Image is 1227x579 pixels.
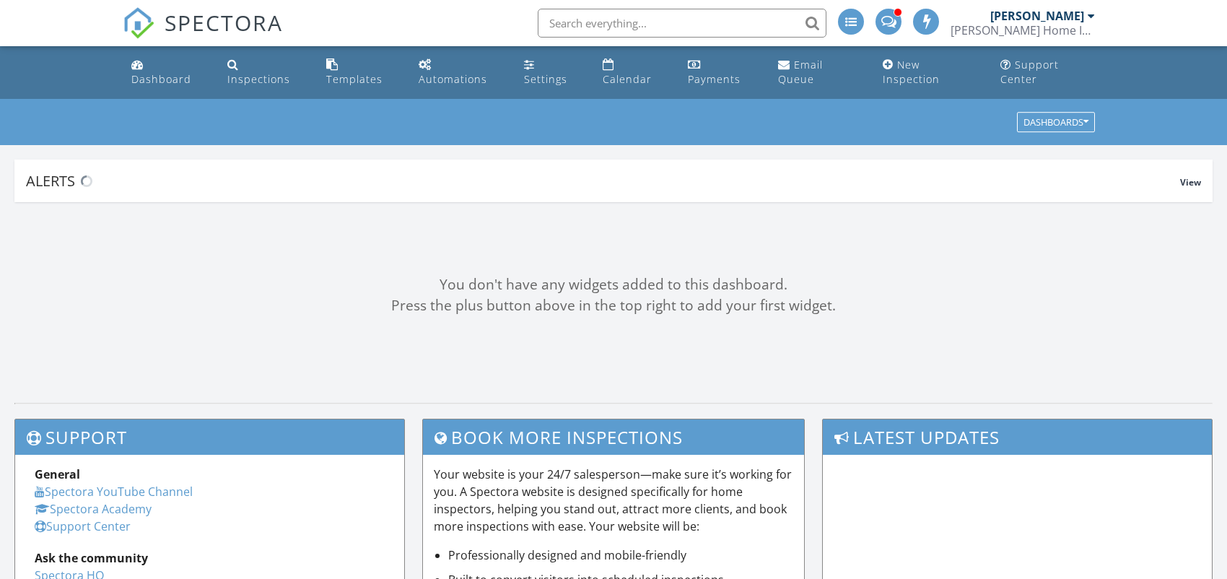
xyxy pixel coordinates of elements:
[35,501,152,517] a: Spectora Academy
[1023,118,1088,128] div: Dashboards
[518,52,585,93] a: Settings
[126,52,210,93] a: Dashboard
[772,52,865,93] a: Email Queue
[413,52,507,93] a: Automations (Advanced)
[123,7,154,39] img: The Best Home Inspection Software - Spectora
[423,419,803,455] h3: Book More Inspections
[227,72,290,86] div: Inspections
[326,72,383,86] div: Templates
[524,72,567,86] div: Settings
[990,9,1084,23] div: [PERSON_NAME]
[883,58,940,86] div: New Inspection
[688,72,741,86] div: Payments
[35,518,131,534] a: Support Center
[14,295,1213,316] div: Press the plus button above in the top right to add your first widget.
[995,52,1101,93] a: Support Center
[597,52,671,93] a: Calendar
[951,23,1095,38] div: Al Morris Home Inspections, LLC
[682,52,761,93] a: Payments
[320,52,402,93] a: Templates
[877,52,983,93] a: New Inspection
[1180,176,1201,188] span: View
[434,466,792,535] p: Your website is your 24/7 salesperson—make sure it’s working for you. A Spectora website is desig...
[778,58,823,86] div: Email Queue
[123,19,283,50] a: SPECTORA
[1017,113,1095,133] button: Dashboards
[222,52,308,93] a: Inspections
[603,72,652,86] div: Calendar
[165,7,283,38] span: SPECTORA
[15,419,404,455] h3: Support
[1000,58,1059,86] div: Support Center
[26,171,1180,191] div: Alerts
[448,547,792,564] li: Professionally designed and mobile-friendly
[419,72,487,86] div: Automations
[131,72,191,86] div: Dashboard
[35,466,80,482] strong: General
[14,274,1213,295] div: You don't have any widgets added to this dashboard.
[35,484,193,500] a: Spectora YouTube Channel
[823,419,1212,455] h3: Latest Updates
[538,9,826,38] input: Search everything...
[35,549,385,567] div: Ask the community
